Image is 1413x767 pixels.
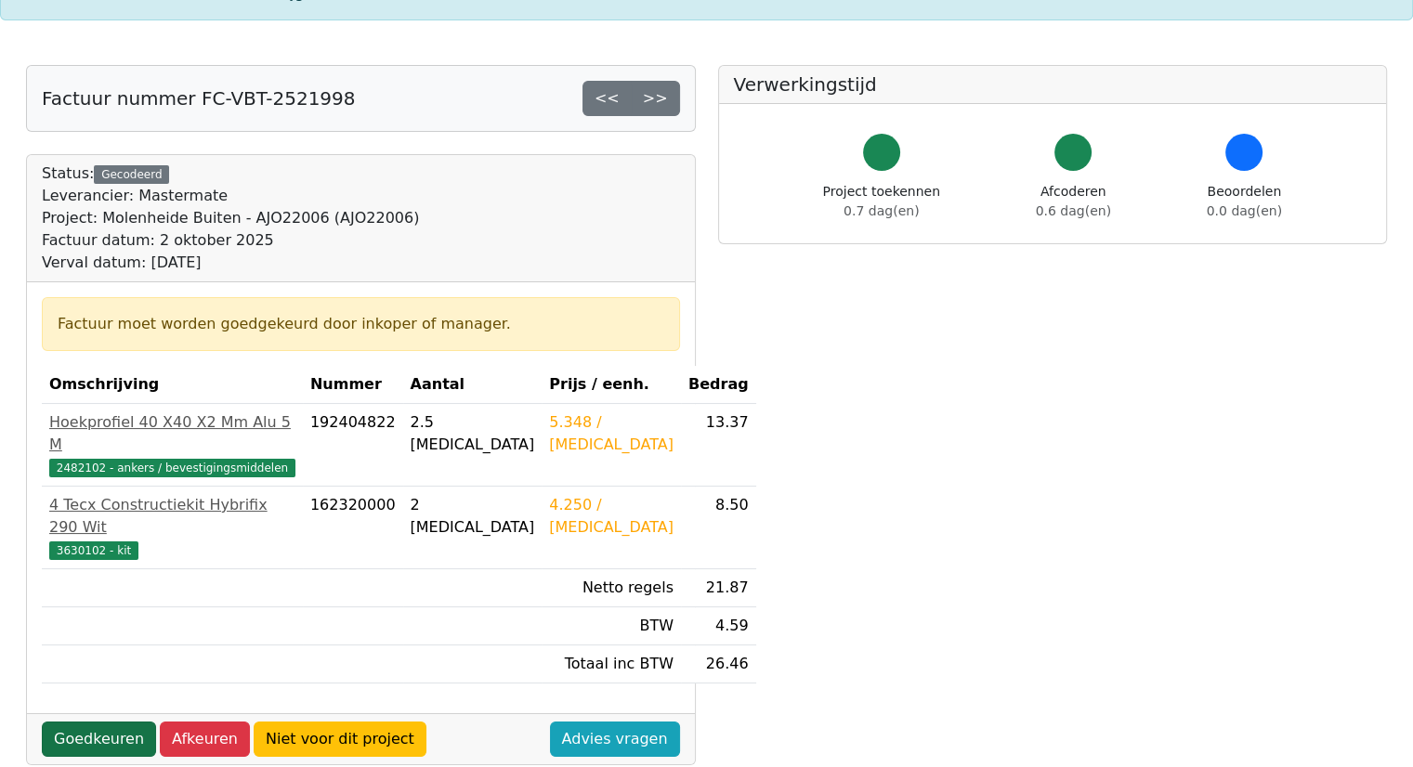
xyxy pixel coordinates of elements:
td: 162320000 [303,487,403,569]
div: 4 Tecx Constructiekit Hybrifix 290 Wit [49,494,295,539]
th: Bedrag [681,366,756,404]
a: Afkeuren [160,721,250,757]
div: Factuur moet worden goedgekeurd door inkoper of manager. [58,313,664,335]
div: Project: Molenheide Buiten - AJO22006 (AJO22006) [42,207,419,229]
div: 5.348 / [MEDICAL_DATA] [549,411,674,456]
div: Beoordelen [1207,182,1282,221]
div: Factuur datum: 2 oktober 2025 [42,229,419,252]
td: Totaal inc BTW [542,645,681,683]
th: Aantal [403,366,543,404]
a: << [582,81,632,116]
a: Hoekprofiel 40 X40 X2 Mm Alu 5 M2482102 - ankers / bevestigingsmiddelen [49,411,295,478]
div: Project toekennen [823,182,940,221]
div: Leverancier: Mastermate [42,185,419,207]
h5: Factuur nummer FC-VBT-2521998 [42,87,355,110]
td: 192404822 [303,404,403,487]
span: 2482102 - ankers / bevestigingsmiddelen [49,459,295,477]
div: Verval datum: [DATE] [42,252,419,274]
span: 0.6 dag(en) [1036,203,1111,218]
td: 21.87 [681,569,756,607]
a: Goedkeuren [42,721,156,757]
a: Niet voor dit project [254,721,426,757]
div: 2.5 [MEDICAL_DATA] [411,411,535,456]
td: 26.46 [681,645,756,683]
div: Hoekprofiel 40 X40 X2 Mm Alu 5 M [49,411,295,456]
h5: Verwerkingstijd [734,73,1372,96]
th: Omschrijving [42,366,303,404]
div: Gecodeerd [94,165,169,184]
th: Prijs / eenh. [542,366,681,404]
div: Status: [42,162,419,274]
span: 0.0 dag(en) [1207,203,1282,218]
th: Nummer [303,366,403,404]
div: Afcoderen [1036,182,1111,221]
a: Advies vragen [550,721,680,757]
div: 2 [MEDICAL_DATA] [411,494,535,539]
div: 4.250 / [MEDICAL_DATA] [549,494,674,539]
a: >> [631,81,680,116]
span: 3630102 - kit [49,541,138,560]
td: 13.37 [681,404,756,487]
td: Netto regels [542,569,681,607]
a: 4 Tecx Constructiekit Hybrifix 290 Wit3630102 - kit [49,494,295,561]
span: 0.7 dag(en) [844,203,919,218]
td: 8.50 [681,487,756,569]
td: BTW [542,607,681,645]
td: 4.59 [681,607,756,645]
